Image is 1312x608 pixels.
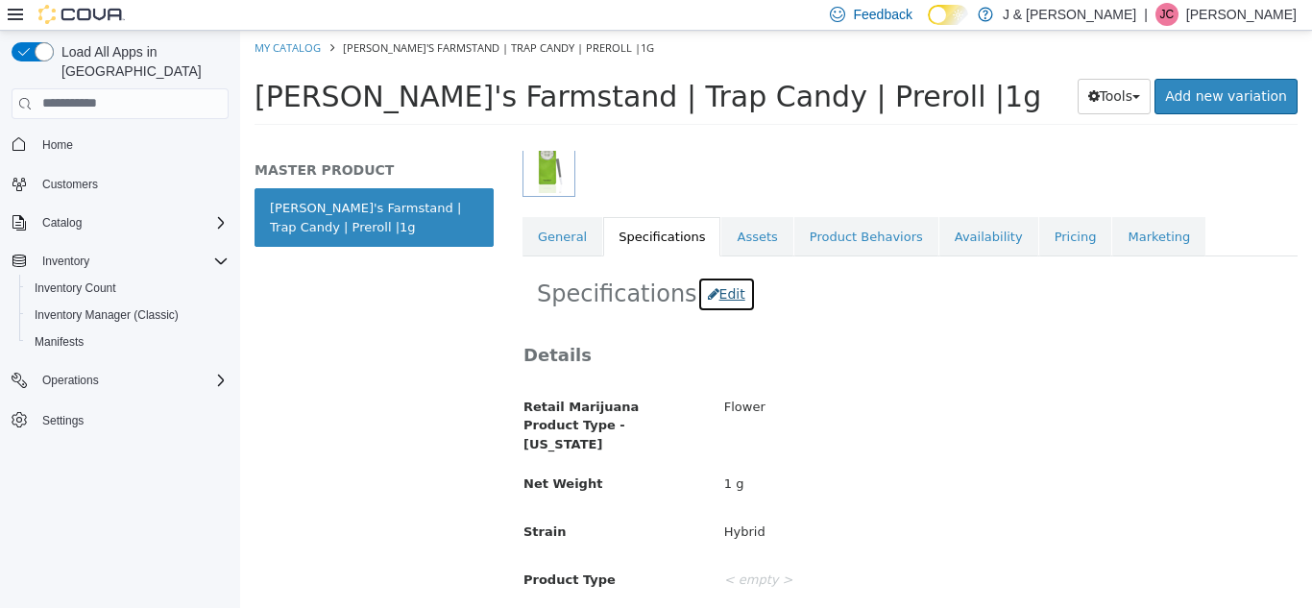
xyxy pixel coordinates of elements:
[4,209,236,236] button: Catalog
[12,123,229,484] nav: Complex example
[283,542,376,556] span: Product Type
[27,304,186,327] a: Inventory Manager (Classic)
[1186,3,1297,26] p: [PERSON_NAME]
[14,158,254,216] a: [PERSON_NAME]'s Farmstand | Trap Candy | Preroll |1g
[14,10,81,24] a: My Catalog
[27,277,124,300] a: Inventory Count
[1155,3,1178,26] div: Jared Cooney
[363,186,480,227] a: Specifications
[4,131,236,158] button: Home
[838,48,911,84] button: Tools
[35,307,179,323] span: Inventory Manager (Classic)
[35,407,229,431] span: Settings
[27,330,91,353] a: Manifests
[35,172,229,196] span: Customers
[699,186,798,227] a: Availability
[1144,3,1148,26] p: |
[554,186,698,227] a: Product Behaviors
[283,446,362,460] span: Net Weight
[38,5,125,24] img: Cova
[54,42,229,81] span: Load All Apps in [GEOGRAPHIC_DATA]
[35,134,81,157] a: Home
[27,330,229,353] span: Manifests
[914,48,1057,84] a: Add new variation
[35,173,106,196] a: Customers
[282,186,362,227] a: General
[35,334,84,350] span: Manifests
[799,186,872,227] a: Pricing
[103,10,414,24] span: [PERSON_NAME]'s Farmstand | Trap Candy | Preroll |1g
[35,211,89,234] button: Catalog
[470,360,1071,394] div: Flower
[470,437,1071,471] div: 1 g
[283,369,399,421] span: Retail Marijuana Product Type - [US_STATE]
[1160,3,1175,26] span: JC
[35,211,229,234] span: Catalog
[470,485,1071,519] div: Hybrid
[35,133,229,157] span: Home
[853,5,911,24] span: Feedback
[19,302,236,328] button: Inventory Manager (Classic)
[481,186,552,227] a: Assets
[19,328,236,355] button: Manifests
[283,313,1057,335] h3: Details
[27,277,229,300] span: Inventory Count
[35,409,91,432] a: Settings
[35,250,229,273] span: Inventory
[27,304,229,327] span: Inventory Manager (Classic)
[35,369,229,392] span: Operations
[928,5,968,25] input: Dark Mode
[42,373,99,388] span: Operations
[42,254,89,269] span: Inventory
[14,49,801,83] span: [PERSON_NAME]'s Farmstand | Trap Candy | Preroll |1g
[35,280,116,296] span: Inventory Count
[42,215,82,231] span: Catalog
[4,170,236,198] button: Customers
[457,246,516,281] button: Edit
[283,494,326,508] span: Strain
[35,369,107,392] button: Operations
[19,275,236,302] button: Inventory Count
[14,131,254,148] h5: MASTER PRODUCT
[4,367,236,394] button: Operations
[4,405,236,433] button: Settings
[35,250,97,273] button: Inventory
[42,137,73,153] span: Home
[470,533,1071,567] div: < empty >
[1003,3,1136,26] p: J & [PERSON_NAME]
[928,25,929,26] span: Dark Mode
[872,186,965,227] a: Marketing
[42,413,84,428] span: Settings
[42,177,98,192] span: Customers
[4,248,236,275] button: Inventory
[297,246,1043,281] h2: Specifications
